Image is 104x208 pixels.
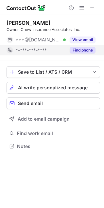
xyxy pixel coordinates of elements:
div: [PERSON_NAME] [7,20,50,26]
span: Find work email [17,130,97,136]
button: AI write personalized message [7,82,100,94]
span: AI write personalized message [18,85,88,90]
div: Owner, Chew Insurance Associates, Inc. [7,27,100,33]
button: Send email [7,97,100,109]
span: Notes [17,143,97,149]
img: ContactOut v5.3.10 [7,4,46,12]
span: Send email [18,101,43,106]
div: Save to List / ATS / CRM [18,69,89,75]
button: Add to email campaign [7,113,100,125]
button: Reveal Button [70,37,95,43]
span: Add to email campaign [18,116,70,122]
button: save-profile-one-click [7,66,100,78]
span: ***@[DOMAIN_NAME] [16,37,61,43]
button: Find work email [7,129,100,138]
button: Notes [7,142,100,151]
button: Reveal Button [70,47,95,53]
